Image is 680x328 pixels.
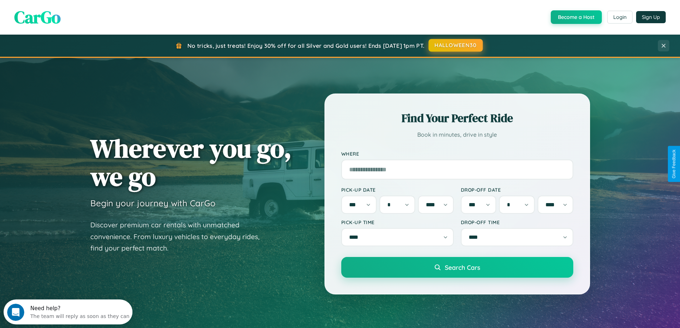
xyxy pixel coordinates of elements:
[7,304,24,321] iframe: Intercom live chat
[461,219,573,225] label: Drop-off Time
[3,3,133,22] div: Open Intercom Messenger
[551,10,602,24] button: Become a Host
[341,187,454,193] label: Pick-up Date
[341,257,573,278] button: Search Cars
[461,187,573,193] label: Drop-off Date
[27,12,126,19] div: The team will reply as soon as they can
[341,219,454,225] label: Pick-up Time
[341,110,573,126] h2: Find Your Perfect Ride
[27,6,126,12] div: Need help?
[4,299,132,324] iframe: Intercom live chat discovery launcher
[429,39,483,52] button: HALLOWEEN30
[14,5,61,29] span: CarGo
[90,198,216,208] h3: Begin your journey with CarGo
[341,130,573,140] p: Book in minutes, drive in style
[341,151,573,157] label: Where
[607,11,633,24] button: Login
[671,150,676,178] div: Give Feedback
[90,219,269,254] p: Discover premium car rentals with unmatched convenience. From luxury vehicles to everyday rides, ...
[445,263,480,271] span: Search Cars
[187,42,424,49] span: No tricks, just treats! Enjoy 30% off for all Silver and Gold users! Ends [DATE] 1pm PT.
[90,134,292,191] h1: Wherever you go, we go
[636,11,666,23] button: Sign Up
